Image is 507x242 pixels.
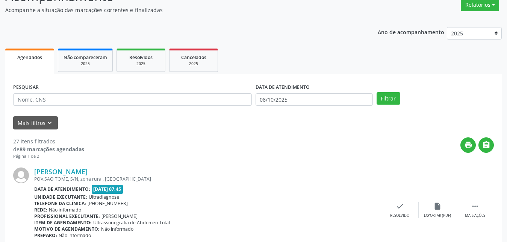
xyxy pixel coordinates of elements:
p: Ano de acompanhamento [378,27,444,37]
p: Acompanhe a situação das marcações correntes e finalizadas [5,6,353,14]
div: POV.SAO TOME, S/N, zona rural, [GEOGRAPHIC_DATA] [34,176,381,182]
b: Item de agendamento: [34,219,92,226]
input: Nome, CNS [13,93,252,106]
span: Ultrassonografia de Abdomen Total [93,219,170,226]
div: Exportar (PDF) [424,213,451,218]
i:  [482,141,490,149]
i:  [471,202,479,210]
button: print [460,137,476,153]
label: DATA DE ATENDIMENTO [256,82,310,93]
div: Mais ações [465,213,485,218]
img: img [13,167,29,183]
span: [PERSON_NAME] [101,213,138,219]
label: PESQUISAR [13,82,39,93]
b: Data de atendimento: [34,186,90,192]
button: Filtrar [377,92,400,105]
span: Resolvidos [129,54,153,61]
b: Preparo: [34,232,57,239]
a: [PERSON_NAME] [34,167,88,176]
b: Telefone da clínica: [34,200,86,207]
i: insert_drive_file [433,202,442,210]
span: Não informado [59,232,91,239]
b: Profissional executante: [34,213,100,219]
div: de [13,145,84,153]
div: 2025 [64,61,107,67]
span: [PHONE_NUMBER] [88,200,128,207]
strong: 89 marcações agendadas [20,146,84,153]
b: Motivo de agendamento: [34,226,100,232]
b: Unidade executante: [34,194,87,200]
div: 2025 [122,61,160,67]
b: Rede: [34,207,47,213]
button:  [478,137,494,153]
span: Agendados [17,54,42,61]
span: [DATE] 07:45 [92,185,123,193]
i: keyboard_arrow_down [45,119,54,127]
input: Selecione um intervalo [256,93,373,106]
div: 2025 [175,61,212,67]
span: Não compareceram [64,54,107,61]
i: print [464,141,472,149]
div: Resolvido [390,213,409,218]
span: Cancelados [181,54,206,61]
i: check [396,202,404,210]
div: Página 1 de 2 [13,153,84,160]
span: Não informado [101,226,133,232]
span: Não informado [49,207,81,213]
div: 27 itens filtrados [13,137,84,145]
span: Ultradiagnose [89,194,119,200]
button: Mais filtroskeyboard_arrow_down [13,116,58,129]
